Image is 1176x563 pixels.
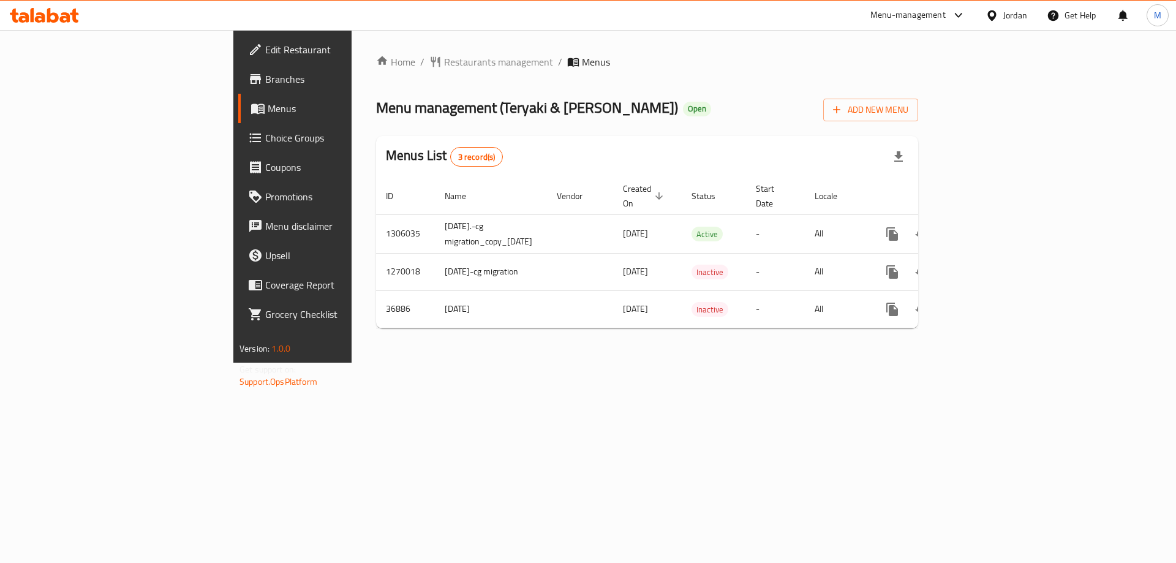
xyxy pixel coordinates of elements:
span: Add New Menu [833,102,908,118]
td: [DATE] [435,290,547,328]
table: enhanced table [376,178,1005,328]
a: Choice Groups [238,123,430,153]
div: Inactive [692,302,728,317]
span: Active [692,227,723,241]
div: Total records count [450,147,503,167]
span: Choice Groups [265,130,420,145]
span: Created On [623,181,667,211]
nav: breadcrumb [376,55,918,69]
td: All [805,253,868,290]
span: Menu management ( Teryaki & [PERSON_NAME] ) [376,94,678,121]
span: Name [445,189,482,203]
span: [DATE] [623,225,648,241]
li: / [558,55,562,69]
h2: Menus List [386,146,503,167]
span: Inactive [692,265,728,279]
span: Start Date [756,181,790,211]
button: more [878,257,907,287]
span: Locale [815,189,853,203]
span: Edit Restaurant [265,42,420,57]
span: ID [386,189,409,203]
div: Jordan [1003,9,1027,22]
span: Grocery Checklist [265,307,420,322]
a: Support.OpsPlatform [239,374,317,390]
td: [DATE]-cg migration [435,253,547,290]
span: Upsell [265,248,420,263]
button: Change Status [907,219,937,249]
span: Menus [268,101,420,116]
span: Vendor [557,189,598,203]
span: Open [683,104,711,114]
a: Restaurants management [429,55,553,69]
a: Coverage Report [238,270,430,300]
a: Branches [238,64,430,94]
a: Upsell [238,241,430,270]
a: Grocery Checklist [238,300,430,329]
span: [DATE] [623,301,648,317]
div: Export file [884,142,913,172]
td: - [746,253,805,290]
span: Menus [582,55,610,69]
span: 3 record(s) [451,151,503,163]
button: Change Status [907,257,937,287]
span: [DATE] [623,263,648,279]
span: Coupons [265,160,420,175]
th: Actions [868,178,1005,215]
span: Status [692,189,731,203]
td: - [746,290,805,328]
div: Open [683,102,711,116]
a: Promotions [238,182,430,211]
td: All [805,290,868,328]
div: Menu-management [870,8,946,23]
button: more [878,295,907,324]
span: Version: [239,341,269,357]
span: Restaurants management [444,55,553,69]
a: Coupons [238,153,430,182]
span: Branches [265,72,420,86]
span: Promotions [265,189,420,204]
span: Inactive [692,303,728,317]
span: 1.0.0 [271,341,290,357]
span: Menu disclaimer [265,219,420,233]
button: Add New Menu [823,99,918,121]
a: Menus [238,94,430,123]
span: Get support on: [239,361,296,377]
span: M [1154,9,1161,22]
button: Change Status [907,295,937,324]
td: - [746,214,805,253]
button: more [878,219,907,249]
span: Coverage Report [265,278,420,292]
td: [DATE].-cg migration_copy_[DATE] [435,214,547,253]
a: Menu disclaimer [238,211,430,241]
td: All [805,214,868,253]
a: Edit Restaurant [238,35,430,64]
